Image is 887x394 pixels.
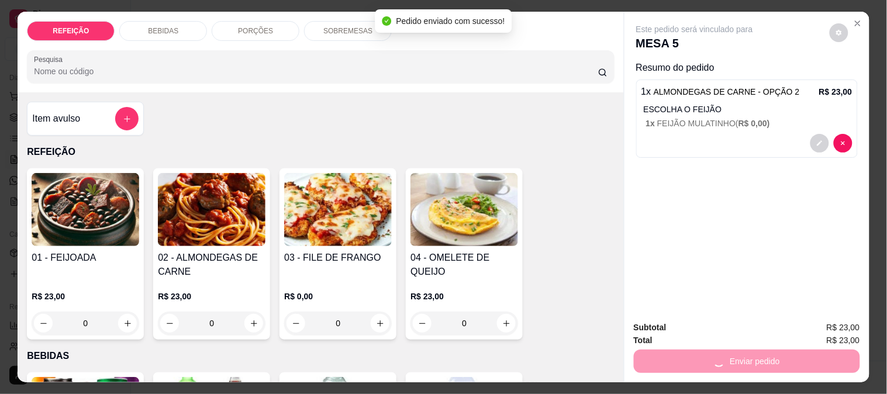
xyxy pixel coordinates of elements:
[118,314,137,333] button: increase-product-quantity
[34,314,53,333] button: decrease-product-quantity
[634,323,667,332] strong: Subtotal
[410,251,518,279] h4: 04 - OMELETE DE QUEIJO
[396,16,505,26] span: Pedido enviado com sucesso!
[284,291,392,302] p: R$ 0,00
[646,117,853,129] p: FEIJÃO MULATINHO (
[32,251,139,265] h4: 01 - FEIJOADA
[834,134,853,153] button: decrease-product-quantity
[284,173,392,246] img: product-image
[27,145,614,159] p: REFEIÇÃO
[827,334,860,347] span: R$ 23,00
[819,86,853,98] p: R$ 23,00
[115,107,139,130] button: add-separate-item
[810,134,829,153] button: decrease-product-quantity
[641,85,800,99] p: 1 x
[382,16,392,26] span: check-circle
[284,251,392,265] h4: 03 - FILE DE FRANGO
[636,23,753,35] p: Este pedido será vinculado para
[32,112,80,126] h4: Item avulso
[148,26,178,36] p: BEBIDAS
[53,26,89,36] p: REFEIÇÃO
[158,291,265,302] p: R$ 23,00
[738,119,770,128] span: R$ 0,00 )
[27,349,614,363] p: BEBIDAS
[158,173,265,246] img: product-image
[32,291,139,302] p: R$ 23,00
[654,87,800,96] span: ALMONDEGAS DE CARNE - OPÇÃO 2
[238,26,273,36] p: PORÇÕES
[34,54,67,64] label: Pesquisa
[848,14,867,33] button: Close
[636,61,858,75] p: Resumo do pedido
[323,26,372,36] p: SOBREMESAS
[644,103,853,115] p: ESCOLHA O FEIJÃO
[410,291,518,302] p: R$ 23,00
[158,251,265,279] h4: 02 - ALMONDEGAS DE CARNE
[32,173,139,246] img: product-image
[34,65,598,77] input: Pesquisa
[646,119,657,128] span: 1 x
[634,336,653,345] strong: Total
[636,35,753,51] p: MESA 5
[410,173,518,246] img: product-image
[827,321,860,334] span: R$ 23,00
[830,23,848,42] button: decrease-product-quantity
